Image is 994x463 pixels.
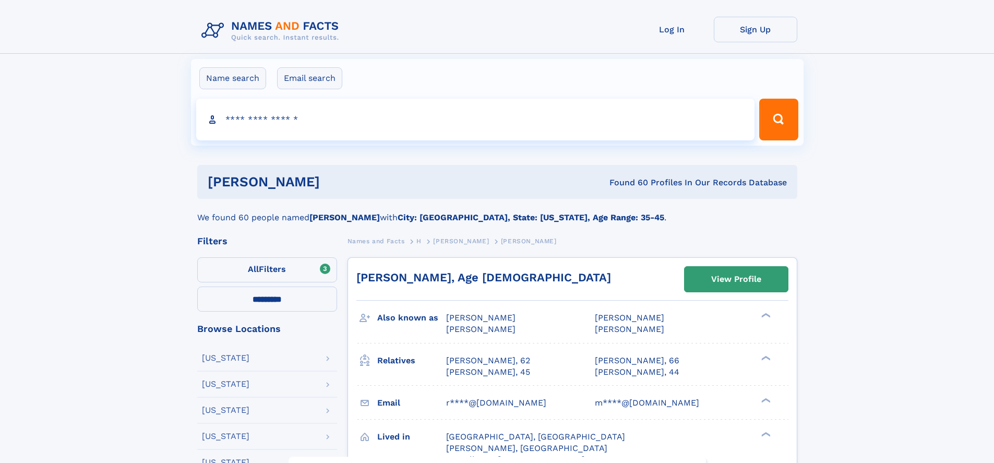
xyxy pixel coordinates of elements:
[348,234,405,247] a: Names and Facts
[398,212,664,222] b: City: [GEOGRAPHIC_DATA], State: [US_STATE], Age Range: 35-45
[202,432,249,441] div: [US_STATE]
[759,354,771,361] div: ❯
[202,406,249,414] div: [US_STATE]
[377,309,446,327] h3: Also known as
[433,234,489,247] a: [PERSON_NAME]
[208,175,465,188] h1: [PERSON_NAME]
[446,324,516,334] span: [PERSON_NAME]
[277,67,342,89] label: Email search
[595,324,664,334] span: [PERSON_NAME]
[446,355,530,366] a: [PERSON_NAME], 62
[202,380,249,388] div: [US_STATE]
[446,432,625,442] span: [GEOGRAPHIC_DATA], [GEOGRAPHIC_DATA]
[416,238,422,245] span: H
[356,271,611,284] a: [PERSON_NAME], Age [DEMOGRAPHIC_DATA]
[377,352,446,370] h3: Relatives
[202,354,249,362] div: [US_STATE]
[446,443,607,453] span: [PERSON_NAME], [GEOGRAPHIC_DATA]
[197,236,337,246] div: Filters
[595,355,679,366] a: [PERSON_NAME], 66
[197,17,348,45] img: Logo Names and Facts
[377,428,446,446] h3: Lived in
[759,431,771,437] div: ❯
[197,199,797,224] div: We found 60 people named with .
[501,238,557,245] span: [PERSON_NAME]
[759,99,798,140] button: Search Button
[433,238,489,245] span: [PERSON_NAME]
[714,17,797,42] a: Sign Up
[711,267,761,291] div: View Profile
[759,397,771,403] div: ❯
[377,394,446,412] h3: Email
[197,324,337,334] div: Browse Locations
[759,312,771,319] div: ❯
[197,257,337,282] label: Filters
[685,267,788,292] a: View Profile
[630,17,714,42] a: Log In
[595,313,664,323] span: [PERSON_NAME]
[446,313,516,323] span: [PERSON_NAME]
[248,264,259,274] span: All
[196,99,755,140] input: search input
[595,366,679,378] a: [PERSON_NAME], 44
[446,366,530,378] a: [PERSON_NAME], 45
[464,177,787,188] div: Found 60 Profiles In Our Records Database
[199,67,266,89] label: Name search
[309,212,380,222] b: [PERSON_NAME]
[416,234,422,247] a: H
